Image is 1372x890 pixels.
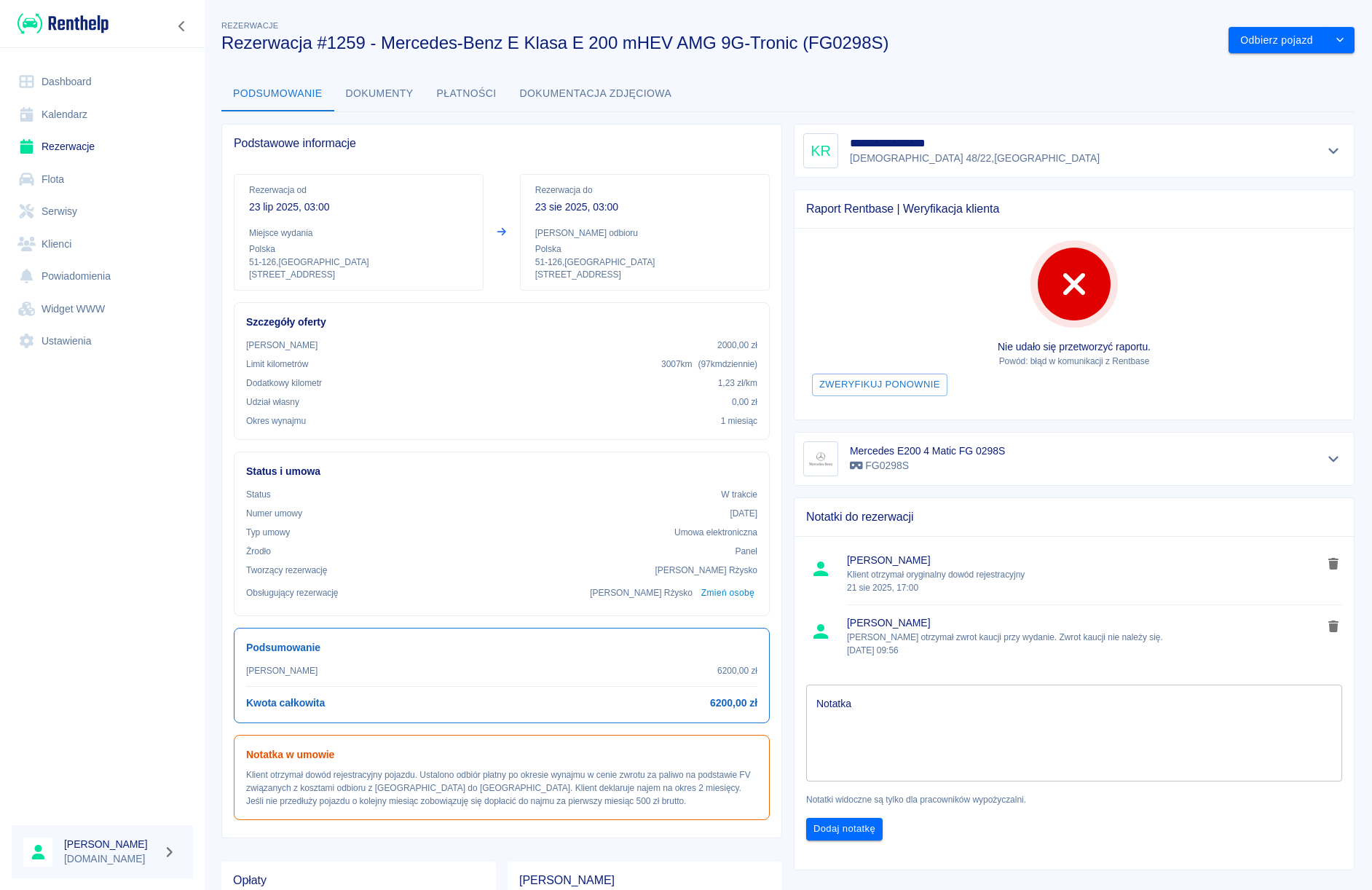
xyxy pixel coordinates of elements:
span: [PERSON_NAME] [519,873,770,888]
a: Ustawienia [12,325,193,358]
button: Zwiń nawigację [171,17,193,36]
button: Dokumentacja zdjęciowa [508,76,684,111]
p: Umowa elektroniczna [674,526,757,539]
button: Pokaż szczegóły [1322,449,1346,469]
p: [PERSON_NAME] otrzymał zwrot kaucji przy wydanie. Zwrot kaucji nie należy się. [847,631,1322,657]
p: [PERSON_NAME] [246,664,318,677]
p: [STREET_ADDRESS] [535,269,754,281]
p: Polska [249,243,468,256]
p: Żrodło [246,545,271,558]
a: Renthelp logo [12,12,109,36]
p: Tworzący rezerwację [246,564,327,577]
button: Zmień osobę [698,583,757,604]
h6: Notatka w umowie [246,747,757,763]
span: Opłaty [233,873,484,888]
p: Udział własny [246,395,299,409]
button: delete note [1322,617,1344,636]
p: Dodatkowy kilometr [246,377,322,390]
a: Powiadomienia [12,260,193,293]
p: 23 sie 2025, 03:00 [535,200,754,215]
p: [PERSON_NAME] [246,339,318,352]
p: [DEMOGRAPHIC_DATA] 48/22 , [GEOGRAPHIC_DATA] [850,151,1100,166]
p: [DATE] [730,507,757,520]
p: 2000,00 zł [717,339,757,352]
h6: Mercedes E200 4 Matic FG 0298S [850,444,1005,458]
a: Serwisy [12,195,193,228]
p: [PERSON_NAME] Rżysko [590,586,693,599]
p: 1 miesiąc [721,414,757,428]
p: 0,00 zł [732,395,757,409]
h6: [PERSON_NAME] [64,837,157,851]
button: Odbierz pojazd [1229,27,1325,54]
a: Klienci [12,228,193,261]
p: Klient otrzymał dowód rejestracyjny pojazdu. Ustalono odbiór płatny po okresie wynajmu w cenie zw... [246,768,757,808]
button: Zweryfikuj ponownie [812,374,947,396]
a: Kalendarz [12,98,193,131]
p: 3007 km [661,358,757,371]
h6: Podsumowanie [246,640,757,655]
p: Klient otrzymał oryginalny dowód rejestracyjny [847,568,1322,594]
h6: Status i umowa [246,464,757,479]
p: Powód: błąd w komunikacji z Rentbase [806,355,1342,368]
a: Widget WWW [12,293,193,326]
p: Limit kilometrów [246,358,308,371]
span: Podstawowe informacje [234,136,770,151]
p: 51-126 , [GEOGRAPHIC_DATA] [249,256,468,269]
p: Nie udało się przetworzyć raportu. [806,339,1342,355]
p: [PERSON_NAME] odbioru [535,227,754,240]
button: Podsumowanie [221,76,334,111]
a: Dashboard [12,66,193,98]
h6: Szczegóły oferty [246,315,757,330]
button: Pokaż szczegóły [1322,141,1346,161]
p: [STREET_ADDRESS] [249,269,468,281]
p: FG0298S [850,458,1005,473]
p: [DOMAIN_NAME] [64,851,157,867]
span: [PERSON_NAME] [847,553,1322,568]
span: Raport Rentbase | Weryfikacja klienta [806,202,1342,216]
p: Miejsce wydania [249,227,468,240]
p: Polska [535,243,754,256]
button: Płatności [425,76,508,111]
button: Dokumenty [334,76,425,111]
h3: Rezerwacja #1259 - Mercedes-Benz E Klasa E 200 mHEV AMG 9G-Tronic (FG0298S) [221,33,1217,53]
p: W trakcie [721,488,757,501]
span: Rezerwacje [221,21,278,30]
h6: Kwota całkowita [246,696,325,711]
p: [PERSON_NAME] Rżysko [655,564,757,577]
p: Rezerwacja od [249,184,468,197]
span: [PERSON_NAME] [847,615,1322,631]
div: KR [803,133,838,168]
p: Obsługujący rezerwację [246,586,339,599]
span: ( 97 km dziennie ) [698,359,757,369]
p: Numer umowy [246,507,302,520]
p: 23 lip 2025, 03:00 [249,200,468,215]
a: Flota [12,163,193,196]
p: Rezerwacja do [535,184,754,197]
img: Renthelp logo [17,12,109,36]
h6: 6200,00 zł [710,696,757,711]
p: Panel [736,545,758,558]
p: Notatki widoczne są tylko dla pracowników wypożyczalni. [806,793,1342,806]
button: Dodaj notatkę [806,818,883,840]
p: 21 sie 2025, 17:00 [847,581,1322,594]
p: Okres wynajmu [246,414,306,428]
p: 1,23 zł /km [718,377,757,390]
p: Status [246,488,271,501]
span: Notatki do rezerwacji [806,510,1342,524]
a: Rezerwacje [12,130,193,163]
button: delete note [1322,554,1344,573]
img: Image [806,444,835,473]
p: Typ umowy [246,526,290,539]
button: drop-down [1325,27,1355,54]
p: [DATE] 09:56 [847,644,1322,657]
p: 6200,00 zł [717,664,757,677]
p: 51-126 , [GEOGRAPHIC_DATA] [535,256,754,269]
